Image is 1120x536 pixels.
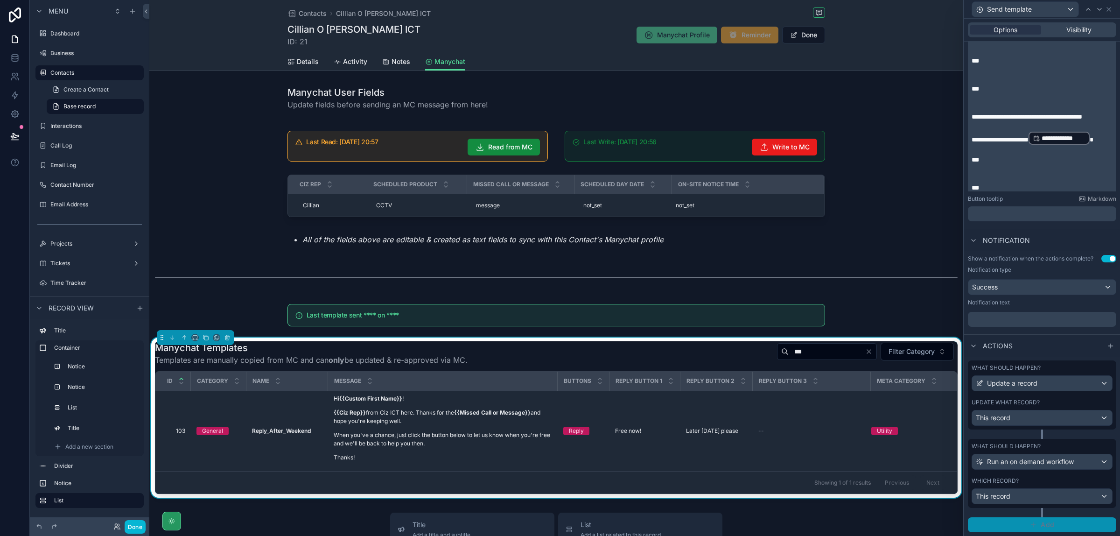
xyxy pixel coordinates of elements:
[35,119,144,134] a: Interactions
[994,25,1017,35] span: Options
[814,479,871,487] span: Showing 1 of 1 results
[167,427,185,435] span: 103
[54,497,136,504] label: List
[1078,195,1116,203] a: Markdown
[54,462,140,470] label: Divider
[329,355,344,365] strong: only
[50,122,142,130] label: Interactions
[972,282,998,292] span: Success
[686,377,735,385] span: Reply Button 2
[125,520,146,534] button: Done
[49,303,94,313] span: Record view
[972,477,1019,485] label: Which record?
[65,443,113,451] span: Add a new section
[339,395,402,402] strong: {{Custom First Name}}
[334,53,367,72] a: Activity
[50,240,129,247] label: Projects
[35,46,144,61] a: Business
[63,103,96,110] span: Base record
[49,7,68,16] span: Menu
[976,413,1010,423] span: This record
[47,99,144,114] a: Base record
[968,279,1116,295] button: Success
[252,427,322,435] a: Reply_After_Weekend
[297,57,319,66] span: Details
[334,395,552,403] p: Hi !
[30,319,149,517] div: scrollable content
[968,299,1010,306] label: Notification text
[382,53,410,72] a: Notes
[877,427,892,435] div: Utility
[35,256,144,271] a: Tickets
[334,431,552,448] p: When you've a chance, just click the button below to let us know when you're free and we'll be ba...
[968,517,1116,532] button: Add
[968,266,1011,274] label: Notification type
[35,197,144,212] a: Email Address
[987,457,1074,466] span: Run an on demand workflow
[197,377,228,385] span: Category
[615,427,675,435] a: Free now!
[63,86,109,93] span: Create a Contact
[976,492,1010,501] span: This record
[35,177,144,192] a: Contact Number
[972,1,1079,17] button: Send template
[35,158,144,173] a: Email Log
[972,399,1040,406] label: Update what record?
[425,53,465,71] a: Manychat
[983,341,1013,351] span: Actions
[252,377,269,385] span: Name
[473,181,549,188] span: Missed Call or Message
[686,427,738,435] span: Later [DATE] please
[35,26,144,41] a: Dashboard
[968,195,1003,203] label: Button tooltip
[881,343,954,360] button: Select Button
[889,347,935,356] span: Filter Category
[1088,195,1116,203] span: Markdown
[759,377,807,385] span: Reply Button 3
[334,395,552,467] a: Hi{{Custom First Name}}!{{Ciz Rep}}from Ciz ICT here. Thanks for the{{Missed Call or Message}}and...
[50,201,142,208] label: Email Address
[983,236,1030,245] span: Notification
[1041,521,1054,529] span: Add
[972,443,1041,450] label: What should happen?
[54,344,140,352] label: Container
[758,427,865,435] a: --
[686,427,747,435] a: Later [DATE] please
[373,181,437,188] span: Scheduled Product
[50,260,129,267] label: Tickets
[155,354,468,366] span: Templates are manually copied from MC and can be updated & re-approved via MC.
[50,30,142,37] label: Dashboard
[287,9,327,18] a: Contacts
[877,377,925,385] span: Meta Category
[252,427,311,434] strong: Reply_After_Weekend
[334,409,552,425] p: from Ciz ICT here. Thanks for the and hope you're keeping well.
[334,409,366,416] strong: {{Ciz Rep}}
[615,427,641,435] span: Free now!
[972,410,1113,426] button: This record
[581,520,661,529] span: List
[972,364,1041,372] label: What should happen?
[678,181,739,188] span: On-site Notice Time
[987,379,1037,388] span: Update a record
[50,69,138,77] label: Contacts
[202,427,223,435] div: General
[47,82,144,97] a: Create a Contact
[972,488,1113,504] button: This record
[35,65,144,80] a: Contacts
[865,348,876,355] button: Clear
[968,310,1116,327] div: scrollable content
[392,57,410,66] span: Notes
[68,363,138,370] label: Notice
[35,275,144,290] a: Time Tracker
[968,206,1116,221] div: scrollable content
[336,9,431,18] span: Cillian O [PERSON_NAME] ICT
[334,377,361,385] span: Message
[50,181,142,189] label: Contact Number
[871,427,948,435] a: Utility
[972,454,1113,470] button: Run an on demand workflow
[569,427,584,435] div: Reply
[434,57,465,66] span: Manychat
[54,327,140,334] label: Title
[287,36,420,47] span: ID: 21
[987,5,1032,14] span: Send template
